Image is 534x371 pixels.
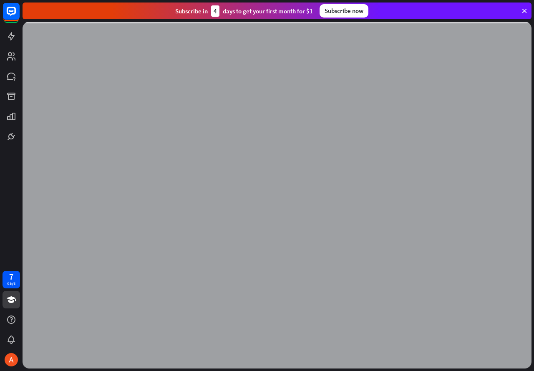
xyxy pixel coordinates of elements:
[211,5,219,17] div: 4
[175,5,313,17] div: Subscribe in days to get your first month for $1
[320,4,368,18] div: Subscribe now
[9,273,13,280] div: 7
[3,271,20,288] a: 7 days
[7,280,15,286] div: days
